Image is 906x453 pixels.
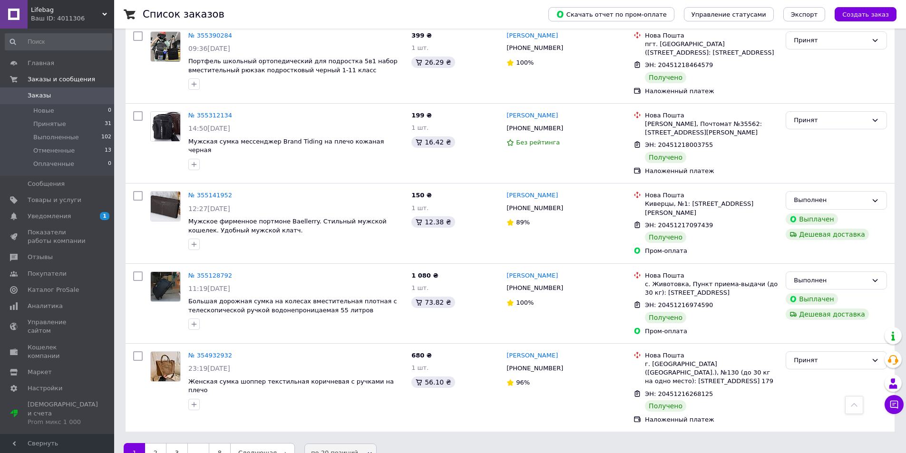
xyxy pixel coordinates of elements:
[645,390,713,397] span: ЭН: 20451216268125
[692,11,766,18] span: Управление статусами
[105,120,111,128] span: 31
[516,219,530,226] span: 89%
[645,200,778,217] div: Киверцы, №1: [STREET_ADDRESS][PERSON_NAME]
[505,202,565,214] div: [PHONE_NUMBER]
[28,212,71,221] span: Уведомления
[188,58,398,74] a: Портфель школьный ортопедический для подростка 5в1 набор вместительный рюкзак подростковый черный...
[645,191,778,200] div: Нова Пошта
[150,111,181,142] a: Фото товару
[825,10,896,18] a: Создать заказ
[28,180,65,188] span: Сообщения
[151,352,180,381] img: Фото товару
[507,351,558,360] a: [PERSON_NAME]
[151,192,180,221] img: Фото товару
[507,111,558,120] a: [PERSON_NAME]
[188,205,230,212] span: 12:27[DATE]
[505,362,565,375] div: [PHONE_NUMBER]
[645,40,778,57] div: пгт. [GEOGRAPHIC_DATA] ([STREET_ADDRESS]: [STREET_ADDRESS]
[645,301,713,308] span: ЭН: 20451216974590
[188,365,230,372] span: 23:19[DATE]
[645,167,778,175] div: Наложенный платеж
[507,191,558,200] a: [PERSON_NAME]
[411,272,438,279] span: 1 080 ₴
[28,318,88,335] span: Управление сайтом
[516,299,534,306] span: 100%
[645,400,686,412] div: Получено
[188,298,397,314] a: Большая дорожная сумка на колесах вместительная плотная с телескопической ручкой водонепроницаема...
[645,141,713,148] span: ЭН: 20451218003755
[411,204,429,212] span: 1 шт.
[645,111,778,120] div: Нова Пошта
[28,59,54,67] span: Главная
[794,276,867,286] div: Выполнен
[786,308,869,320] div: Дешевая доставка
[645,231,686,243] div: Получено
[645,312,686,323] div: Получено
[645,222,713,229] span: ЭН: 20451217097439
[108,160,111,168] span: 0
[101,133,111,142] span: 102
[885,395,904,414] button: Чат с покупателем
[28,91,51,100] span: Заказы
[791,11,818,18] span: Экспорт
[505,282,565,294] div: [PHONE_NUMBER]
[188,192,232,199] a: № 355141952
[150,31,181,62] a: Фото товару
[188,272,232,279] a: № 355128792
[28,384,62,393] span: Настройки
[411,284,429,291] span: 1 шт.
[411,124,429,131] span: 1 шт.
[645,280,778,297] div: с. Животовка, Пункт приема-выдачи (до 30 кг): [STREET_ADDRESS]
[33,106,54,115] span: Новые
[28,75,95,84] span: Заказы и сообщения
[411,192,432,199] span: 150 ₴
[28,343,88,360] span: Кошелек компании
[411,352,432,359] span: 680 ₴
[151,32,180,61] img: Фото товару
[645,87,778,96] div: Наложенный платеж
[645,72,686,83] div: Получено
[645,61,713,68] span: ЭН: 20451218464579
[505,42,565,54] div: [PHONE_NUMBER]
[505,122,565,135] div: [PHONE_NUMBER]
[31,14,114,23] div: Ваш ID: 4011306
[143,9,224,20] h1: Список заказов
[645,247,778,255] div: Пром-оплата
[556,10,667,19] span: Скачать отчет по пром-оплате
[33,146,75,155] span: Отмененные
[411,216,455,228] div: 12.38 ₴
[188,378,394,394] a: Женская сумка шоппер текстильная коричневая с ручками на плечо
[28,400,98,426] span: [DEMOGRAPHIC_DATA] и счета
[794,116,867,125] div: Принят
[645,31,778,40] div: Нова Пошта
[28,196,81,204] span: Товары и услуги
[842,11,889,18] span: Создать заказ
[411,376,455,388] div: 56.10 ₴
[645,351,778,360] div: Нова Пошта
[188,138,384,154] a: Мужская сумка мессенджер Brand Tiding на плечо кожаная черная
[548,7,674,21] button: Скачать отчет по пром-оплате
[33,120,66,128] span: Принятые
[411,57,455,68] div: 26.29 ₴
[188,32,232,39] a: № 355390284
[188,112,232,119] a: № 355312134
[645,271,778,280] div: Нова Пошта
[645,327,778,336] div: Пром-оплата
[151,112,180,141] img: Фото товару
[5,33,112,50] input: Поиск
[151,272,180,301] img: Фото товару
[188,218,387,234] a: Мужское фирменное портмоне Baellerry. Стильный мужской кошелек. Удобный мужской клатч.
[794,36,867,46] div: Принят
[786,229,869,240] div: Дешевая доставка
[100,212,109,220] span: 1
[684,7,774,21] button: Управление статусами
[411,364,429,371] span: 1 шт.
[507,31,558,40] a: [PERSON_NAME]
[150,271,181,302] a: Фото товару
[150,191,181,222] a: Фото товару
[411,136,455,148] div: 16.42 ₴
[28,253,53,261] span: Отзывы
